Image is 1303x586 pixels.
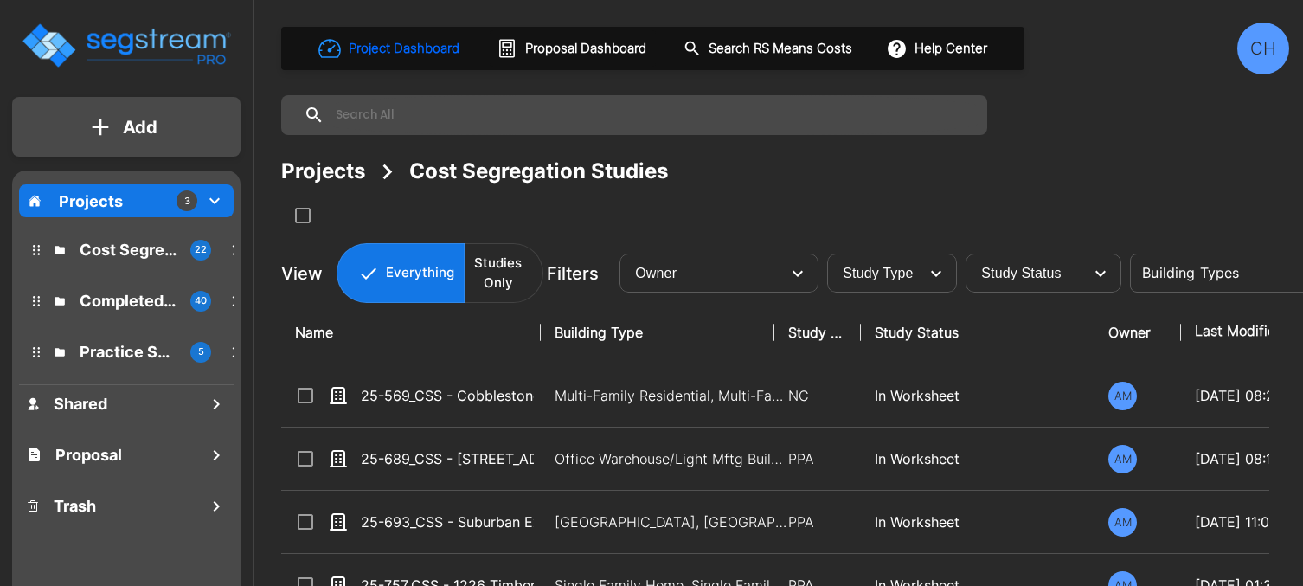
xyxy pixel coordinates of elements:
div: Select [969,249,1083,298]
p: View [281,261,323,287]
button: Everything [337,243,465,303]
p: 22 [195,242,207,257]
span: Study Type [843,266,913,280]
p: Practice Samples [80,340,177,364]
div: AM [1108,445,1137,473]
p: In Worksheet [875,512,1081,532]
p: 25-693_CSS - Suburban Extended Stay [GEOGRAPHIC_DATA], [GEOGRAPHIC_DATA] - [PERSON_NAME] Hospital... [361,512,534,532]
h1: Project Dashboard [349,39,459,59]
div: Select [623,249,780,298]
button: Add [12,102,241,152]
th: Study Type [774,301,861,364]
p: Filters [547,261,599,287]
h1: Shared [54,392,107,415]
p: Multi-Family Residential, Multi-Family Residential Site [555,385,788,406]
p: PPA [788,448,847,469]
button: SelectAll [286,198,320,233]
p: 25-689_CSS - [STREET_ADDRESS] - NRH Plumbing - [PERSON_NAME] [361,448,534,469]
p: Completed Projects [80,289,177,312]
p: 5 [198,345,204,359]
div: Projects [281,156,365,187]
p: In Worksheet [875,448,1081,469]
h1: Proposal [55,443,122,467]
div: Select [831,249,919,298]
p: NC [788,385,847,406]
img: Logo [20,21,232,70]
div: CH [1237,23,1289,74]
div: AM [1108,508,1137,537]
button: Proposal Dashboard [490,30,656,67]
span: Study Status [981,266,1062,280]
button: Search RS Means Costs [677,32,862,66]
p: 3 [184,194,190,209]
div: Platform [337,243,543,303]
th: Owner [1094,301,1181,364]
div: AM [1108,382,1137,410]
input: Search All [324,95,979,135]
p: Everything [386,263,454,283]
p: Office Warehouse/Light Mftg Building, Commercial Property Site [555,448,788,469]
div: Cost Segregation Studies [409,156,668,187]
h1: Trash [54,494,96,518]
button: Help Center [883,32,994,65]
button: Project Dashboard [311,29,469,68]
span: Owner [635,266,677,280]
h1: Search RS Means Costs [709,39,852,59]
button: Studies Only [464,243,543,303]
p: [GEOGRAPHIC_DATA], [GEOGRAPHIC_DATA] [555,512,788,532]
th: Study Status [861,301,1094,364]
th: Name [281,301,541,364]
p: 40 [195,293,207,308]
p: Cost Segregation Studies [80,238,177,261]
p: In Worksheet [875,385,1081,406]
p: Projects [59,190,123,213]
p: PPA [788,512,847,532]
p: Add [123,114,157,140]
p: 25-569_CSS - Cobblestone Apts [GEOGRAPHIC_DATA], [GEOGRAPHIC_DATA] - [GEOGRAPHIC_DATA] Crossing o... [361,385,534,406]
th: Building Type [541,301,774,364]
h1: Proposal Dashboard [525,39,646,59]
p: Studies Only [474,254,522,293]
